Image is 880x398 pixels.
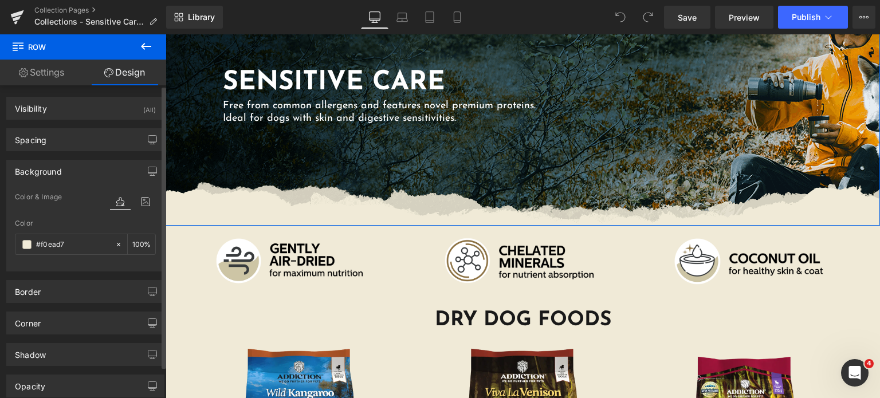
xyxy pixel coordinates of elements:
span: Color & Image [15,193,62,201]
a: Design [83,60,166,85]
div: (All) [143,97,156,116]
div: Spacing [15,129,46,145]
span: 4 [865,359,874,368]
div: Border [15,281,41,297]
a: Mobile [443,6,471,29]
span: Save [678,11,697,23]
p: Ideal for dogs with skin and digestive sensitivities. [57,78,714,91]
span: Collections - Sensitive Care for Dogs [34,17,144,26]
iframe: Intercom live chat [841,359,869,387]
a: Desktop [361,6,388,29]
button: Redo [637,6,659,29]
a: New Library [166,6,223,29]
a: Tablet [416,6,443,29]
div: Visibility [15,97,47,113]
div: Color [15,219,156,227]
button: Undo [609,6,632,29]
div: Shadow [15,344,46,360]
span: Library [188,12,215,22]
input: Color [36,238,109,251]
button: Publish [778,6,848,29]
div: Corner [15,312,41,328]
a: Collection Pages [34,6,166,15]
h1: DRY DOG FOODS [22,273,693,300]
div: % [128,234,155,254]
a: Preview [715,6,773,29]
span: Preview [729,11,760,23]
div: Background [15,160,62,176]
button: More [852,6,875,29]
h1: SENSITIVE CARE [57,31,714,66]
a: Laptop [388,6,416,29]
span: Publish [792,13,820,22]
div: Opacity [15,375,45,391]
p: Free from common allergens and features novel premium proteins. [57,66,714,78]
span: Row [11,34,126,60]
